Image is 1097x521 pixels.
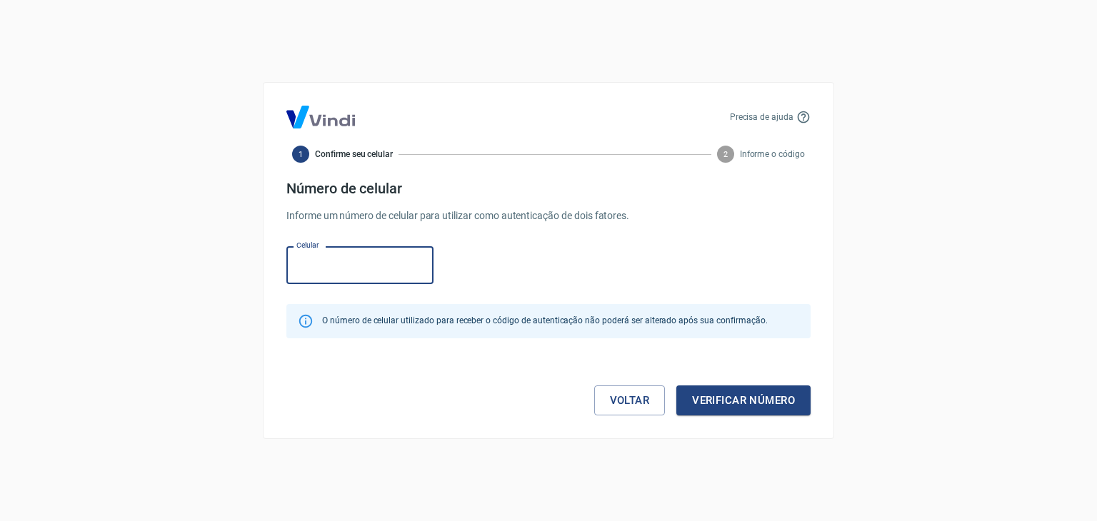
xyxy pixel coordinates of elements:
p: Informe um número de celular para utilizar como autenticação de dois fatores. [286,208,811,223]
a: Voltar [594,385,666,415]
label: Celular [296,240,319,251]
span: Informe o código [740,148,805,161]
img: Logo Vind [286,106,355,128]
text: 2 [723,150,728,159]
button: Verificar número [676,385,811,415]
span: Confirme seu celular [315,148,393,161]
text: 1 [299,150,303,159]
h4: Número de celular [286,180,811,197]
p: Precisa de ajuda [730,111,793,123]
div: O número de celular utilizado para receber o código de autenticação não poderá ser alterado após ... [322,308,767,334]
